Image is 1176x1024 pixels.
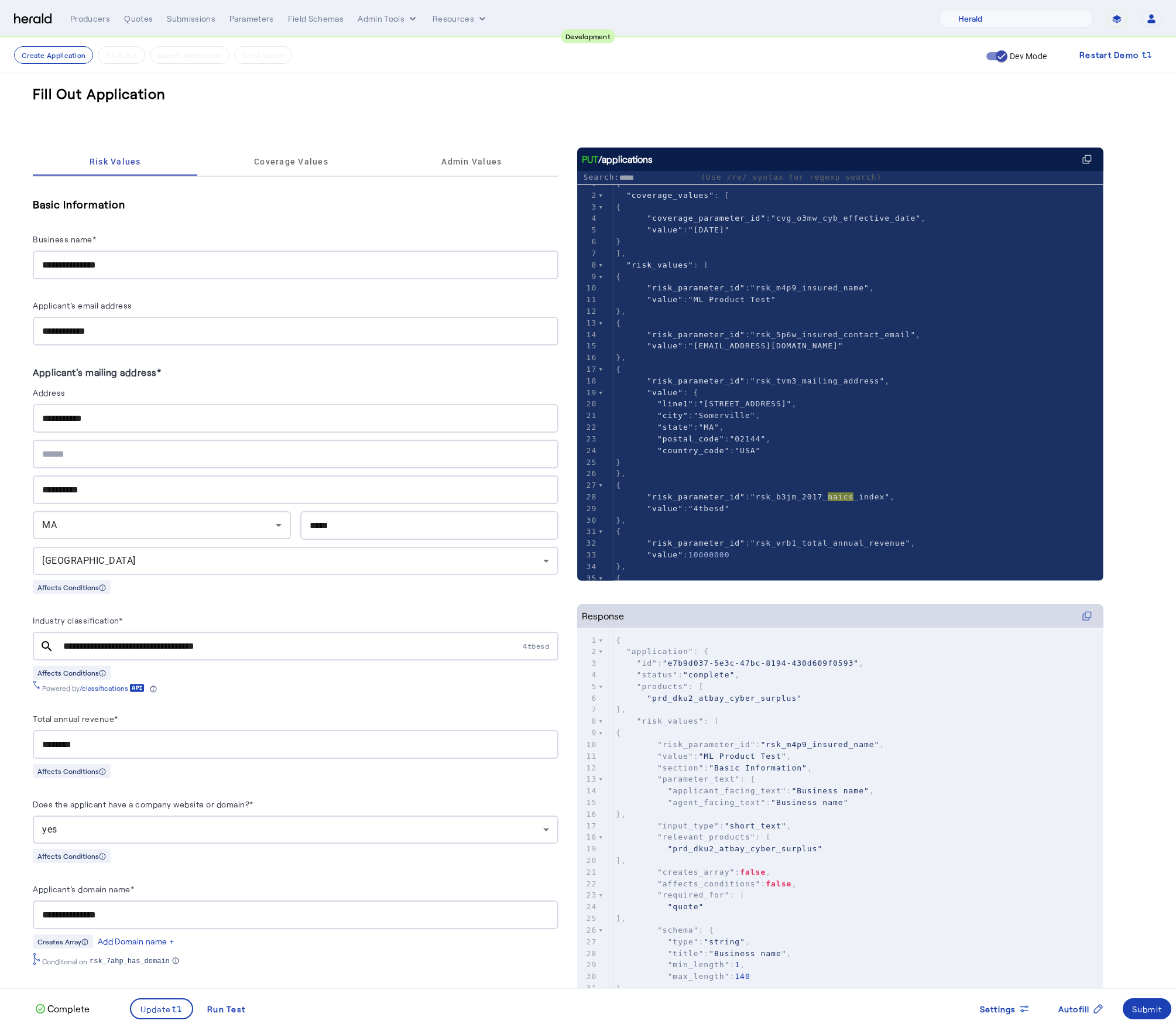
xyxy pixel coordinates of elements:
[668,902,704,911] span: "quote"
[577,843,598,855] div: 19
[616,261,709,269] span: : [
[704,937,745,946] span: "string"
[616,914,626,923] span: ],
[616,283,874,292] span: : ,
[167,13,215,25] div: Submissions
[198,998,255,1019] button: Run Test
[33,799,253,809] label: Does the applicant have a company website or domain?*
[771,798,848,807] span: "Business name"
[577,715,598,727] div: 8
[33,666,111,680] div: Affects Conditions
[647,330,745,339] span: "risk_parameter_id"
[523,641,558,651] span: 4tbesd
[577,820,598,832] div: 17
[577,224,598,236] div: 5
[229,13,274,25] div: Parameters
[433,13,488,25] button: Resources dropdown menu
[616,868,771,876] span: : ,
[577,364,598,375] div: 17
[701,173,882,181] span: (Use /re/ syntax for regexp search)
[657,821,719,830] span: "input_type"
[577,604,1103,1014] herald-code-block: Response
[42,957,87,966] span: Conditonal on
[33,639,61,653] mat-icon: search
[577,773,598,785] div: 13
[577,271,598,283] div: 9
[616,203,621,211] span: {
[657,423,694,431] span: "state"
[647,376,745,385] span: "risk_parameter_id"
[699,423,719,431] span: "MA"
[288,13,344,25] div: Field Schemas
[616,879,797,888] span: : ,
[33,84,166,103] h3: Fill Out Application
[90,957,170,966] span: rsk_7ahp_has_domain
[577,340,598,352] div: 15
[577,867,598,878] div: 21
[45,1002,90,1016] p: Complete
[637,682,688,691] span: "products"
[577,727,598,739] div: 9
[616,481,621,489] span: {
[725,821,787,830] span: "short_text"
[577,785,598,797] div: 14
[647,283,745,292] span: "risk_parameter_id"
[577,445,598,457] div: 24
[657,868,735,876] span: "creates_array"
[1079,48,1139,62] span: Restart Demo
[577,971,598,982] div: 30
[668,844,823,853] span: "prd_dku2_atbay_cyber_surplus"
[657,891,730,899] span: "required_for"
[709,763,807,772] span: "Basic Information"
[616,833,771,841] span: : [
[33,985,558,1002] h5: Risk Information
[616,798,848,807] span: :
[577,901,598,913] div: 24
[657,399,694,408] span: "line1"
[616,446,760,455] span: :
[577,387,598,399] div: 19
[577,537,598,549] div: 32
[616,647,709,656] span: : {
[657,752,694,761] span: "value"
[616,191,729,200] span: : [
[616,492,895,501] span: : ,
[647,295,683,304] span: "value"
[616,810,626,818] span: },
[616,550,729,559] span: :
[33,234,96,244] label: Business name*
[699,752,787,761] span: "ML Product Test"
[637,659,657,667] span: "id"
[616,388,698,397] span: : {
[616,763,812,772] span: : ,
[657,926,699,934] span: "schema"
[577,635,598,646] div: 1
[1123,998,1172,1019] button: Submit
[577,762,598,774] div: 12
[1049,998,1113,1019] button: Autofill
[657,446,730,455] span: "country_code"
[688,341,844,350] span: "[EMAIL_ADDRESS][DOMAIN_NAME]"
[577,294,598,306] div: 11
[140,1003,172,1015] span: Update
[33,934,93,948] div: Creates Array
[735,960,740,969] span: 1
[577,948,598,960] div: 28
[668,972,730,981] span: "max_length"
[14,46,93,64] button: Create Application
[735,972,750,981] span: 140
[637,670,678,679] span: "status"
[616,775,755,783] span: : {
[626,647,694,656] span: "application"
[647,539,745,547] span: "risk_parameter_id"
[616,786,874,795] span: : ,
[616,469,626,478] span: },
[735,446,760,455] span: "USA"
[577,924,598,936] div: 26
[80,683,145,693] a: /classifications
[688,504,730,513] span: "4tbesd"
[616,237,621,246] span: }
[1070,44,1162,66] button: Restart Demo
[577,329,598,341] div: 14
[616,821,791,830] span: : ,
